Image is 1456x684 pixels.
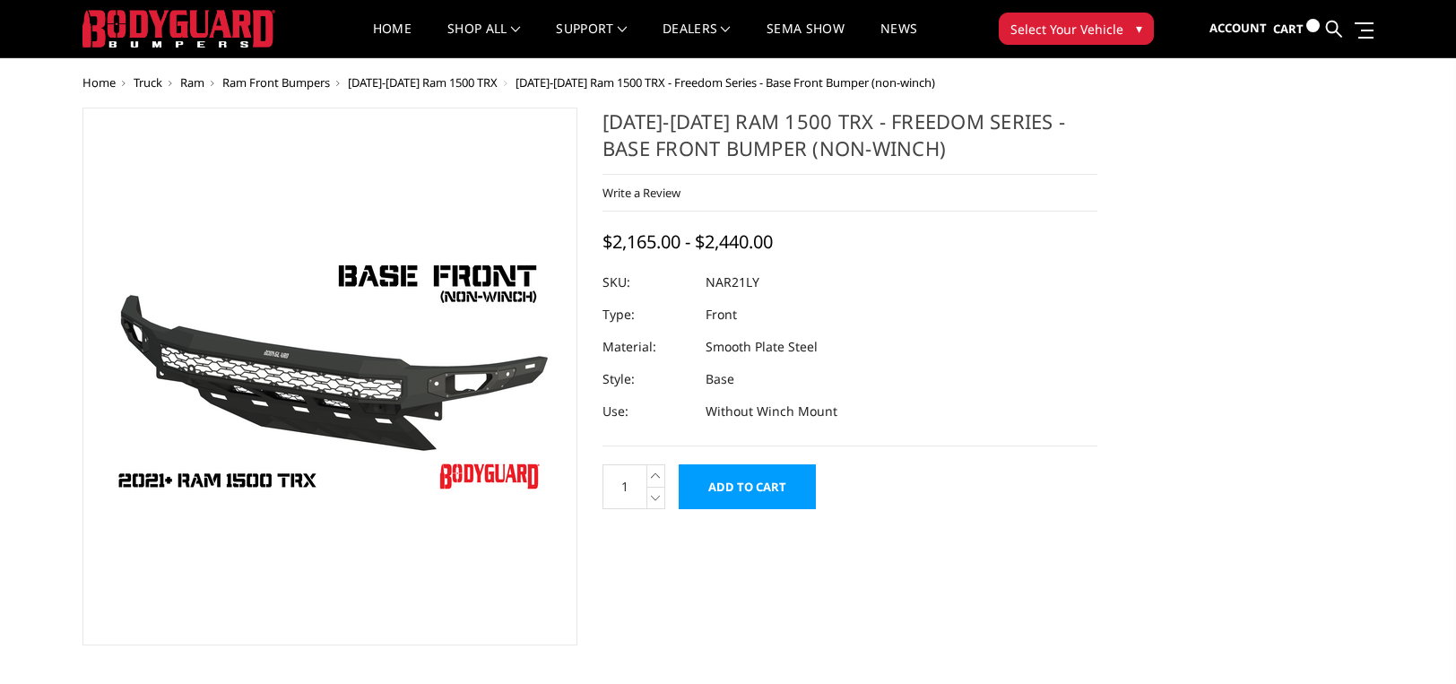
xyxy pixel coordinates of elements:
[602,185,680,201] a: Write a Review
[82,74,116,91] a: Home
[706,395,837,428] dd: Without Winch Mount
[82,108,577,645] a: 2021-2024 Ram 1500 TRX - Freedom Series - Base Front Bumper (non-winch)
[880,22,917,57] a: News
[663,22,731,57] a: Dealers
[602,395,692,428] dt: Use:
[1273,21,1304,37] span: Cart
[348,74,498,91] a: [DATE]-[DATE] Ram 1500 TRX
[706,363,734,395] dd: Base
[602,229,773,254] span: $2,165.00 - $2,440.00
[447,22,520,57] a: shop all
[180,74,204,91] a: Ram
[134,74,162,91] a: Truck
[1010,20,1123,39] span: Select Your Vehicle
[1209,4,1267,53] a: Account
[373,22,412,57] a: Home
[1136,19,1142,38] span: ▾
[767,22,845,57] a: SEMA Show
[1209,20,1267,36] span: Account
[602,363,692,395] dt: Style:
[602,299,692,331] dt: Type:
[602,331,692,363] dt: Material:
[679,464,816,509] input: Add to Cart
[82,10,275,48] img: BODYGUARD BUMPERS
[706,266,759,299] dd: NAR21LY
[516,74,935,91] span: [DATE]-[DATE] Ram 1500 TRX - Freedom Series - Base Front Bumper (non-winch)
[106,251,554,503] img: 2021-2024 Ram 1500 TRX - Freedom Series - Base Front Bumper (non-winch)
[706,331,818,363] dd: Smooth Plate Steel
[706,299,737,331] dd: Front
[602,266,692,299] dt: SKU:
[999,13,1154,45] button: Select Your Vehicle
[222,74,330,91] a: Ram Front Bumpers
[1273,4,1320,54] a: Cart
[556,22,627,57] a: Support
[602,108,1097,175] h1: [DATE]-[DATE] Ram 1500 TRX - Freedom Series - Base Front Bumper (non-winch)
